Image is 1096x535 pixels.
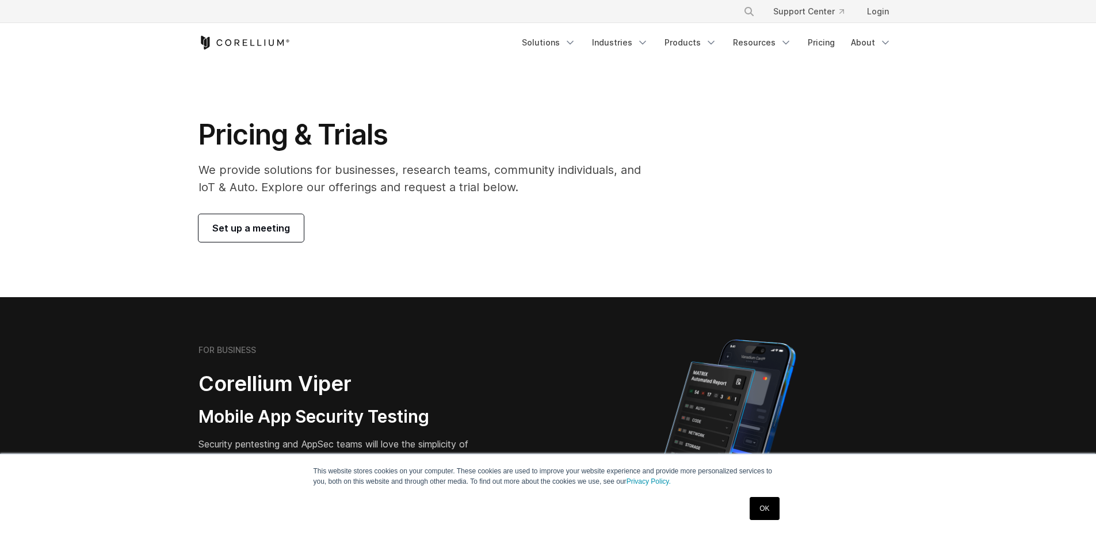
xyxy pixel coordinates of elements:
a: Privacy Policy. [627,477,671,485]
a: Corellium Home [198,36,290,50]
a: Resources [726,32,799,53]
p: This website stores cookies on your computer. These cookies are used to improve your website expe... [314,466,783,487]
a: Pricing [801,32,842,53]
a: Login [858,1,898,22]
h1: Pricing & Trials [198,117,657,152]
a: Industries [585,32,655,53]
a: About [844,32,898,53]
a: Support Center [764,1,853,22]
a: Products [658,32,724,53]
a: OK [750,497,779,520]
p: We provide solutions for businesses, research teams, community individuals, and IoT & Auto. Explo... [198,161,657,196]
span: Set up a meeting [212,221,290,235]
div: Navigation Menu [730,1,898,22]
h2: Corellium Viper [198,371,493,397]
p: Security pentesting and AppSec teams will love the simplicity of automated report generation comb... [198,437,493,479]
h3: Mobile App Security Testing [198,406,493,428]
button: Search [739,1,759,22]
a: Solutions [515,32,583,53]
h6: FOR BUSINESS [198,345,256,355]
div: Navigation Menu [515,32,898,53]
a: Set up a meeting [198,214,304,242]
